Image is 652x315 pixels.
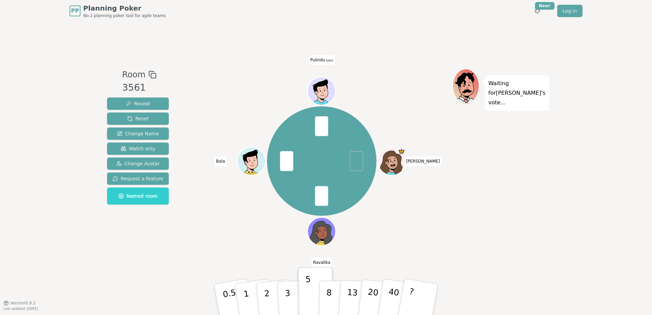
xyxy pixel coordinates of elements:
span: Click to change your name [404,156,442,166]
button: Version0.9.2 [3,300,36,306]
span: Staci is the host [398,148,405,155]
span: (you) [325,59,334,62]
button: Change Name [107,127,169,140]
p: 5 [306,274,311,311]
button: Reveal [107,97,169,110]
span: Reset [127,115,149,122]
button: Change Avatar [107,157,169,170]
button: Request a feature [107,172,169,185]
span: Planning Poker [83,3,166,13]
div: New! [535,2,554,10]
span: Room [122,69,145,81]
button: Click to change your avatar [309,78,335,104]
span: Request a feature [113,175,163,182]
span: Click to change your name [309,55,335,65]
p: Waiting for [PERSON_NAME] 's vote... [488,79,546,107]
span: No.1 planning poker tool for agile teams [83,13,166,18]
span: Watch only [121,145,155,152]
button: Named room [107,187,169,205]
button: Watch only [107,142,169,155]
span: Version 0.9.2 [10,300,36,306]
button: Reset [107,112,169,125]
span: Last updated: [DATE] [3,307,38,311]
span: PP [71,7,79,15]
a: PPPlanning PokerNo.1 planning poker tool for agile teams [70,3,166,18]
a: Log in [557,5,582,17]
span: Named room [118,193,158,199]
button: New! [531,5,544,17]
span: Change Avatar [116,160,160,167]
div: 3561 [122,81,156,95]
span: Reveal [126,100,150,107]
span: Click to change your name [311,257,332,267]
span: Change Name [117,130,159,137]
span: Click to change your name [214,156,227,166]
